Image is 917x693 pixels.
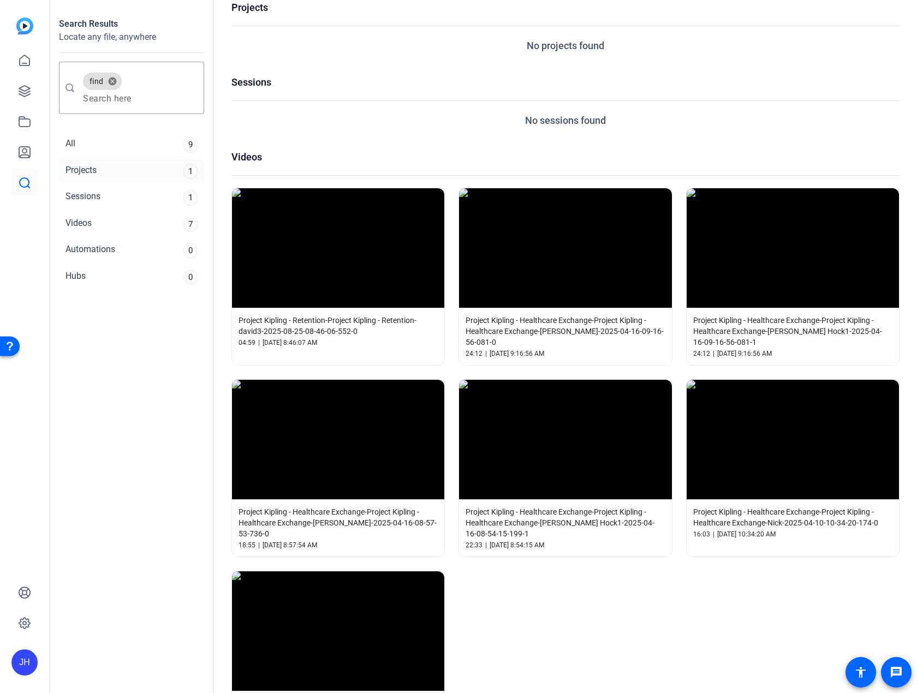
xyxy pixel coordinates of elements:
[717,529,776,539] span: [DATE] 10:34:20 AM
[231,150,900,164] h1: Videos
[65,164,97,180] div: Projects
[65,270,86,285] div: Hubs
[239,540,255,550] span: 18:55
[693,529,710,539] span: 16:03
[485,540,487,550] span: |
[466,349,483,359] span: 24:12
[258,338,260,348] span: |
[890,666,903,679] mat-icon: message
[239,338,255,348] span: 04:59
[16,17,33,34] img: blue-gradient.svg
[693,315,892,348] span: Project Kipling - Healthcare Exchange-Project Kipling - Healthcare Exchange-[PERSON_NAME] Hock1-2...
[83,70,195,105] mat-chip-grid: Enter search query
[263,338,317,348] span: [DATE] 8:46:07 AM
[103,76,122,86] button: remove find
[83,92,195,105] input: Search here
[693,506,892,528] span: Project Kipling - Healthcare Exchange-Project Kipling - Healthcare Exchange-Nick-2025-04-10-10-34...
[713,529,714,539] span: |
[713,349,714,359] span: |
[231,75,900,89] h1: Sessions
[466,315,665,348] span: Project Kipling - Healthcare Exchange-Project Kipling - Healthcare Exchange-[PERSON_NAME]-2025-04...
[59,31,204,44] h2: Locate any file, anywhere
[239,506,438,539] span: Project Kipling - Healthcare Exchange-Project Kipling - Healthcare Exchange-[PERSON_NAME]-2025-04...
[65,137,75,153] div: All
[183,164,198,180] div: 1
[485,349,487,359] span: |
[65,243,115,259] div: Automations
[854,666,867,679] mat-icon: accessibility
[490,349,544,359] span: [DATE] 9:16:56 AM
[263,540,317,550] span: [DATE] 8:57:54 AM
[693,349,710,359] span: 24:12
[183,137,198,153] div: 9
[525,113,606,128] span: No sessions found
[59,17,204,31] h1: Search Results
[90,76,103,87] span: find
[183,243,198,259] div: 0
[11,649,38,676] div: JH
[490,540,544,550] span: [DATE] 8:54:15 AM
[65,190,100,206] div: Sessions
[65,217,92,232] div: Videos
[527,38,604,53] span: No projects found
[258,540,260,550] span: |
[717,349,772,359] span: [DATE] 9:16:56 AM
[183,190,198,206] div: 1
[466,506,665,539] span: Project Kipling - Healthcare Exchange-Project Kipling - Healthcare Exchange-[PERSON_NAME] Hock1-2...
[239,315,438,337] span: Project Kipling - Retention-Project Kipling - Retention-david3-2025-08-25-08-46-06-552-0
[466,540,483,550] span: 22:33
[183,270,198,285] div: 0
[183,217,198,232] div: 7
